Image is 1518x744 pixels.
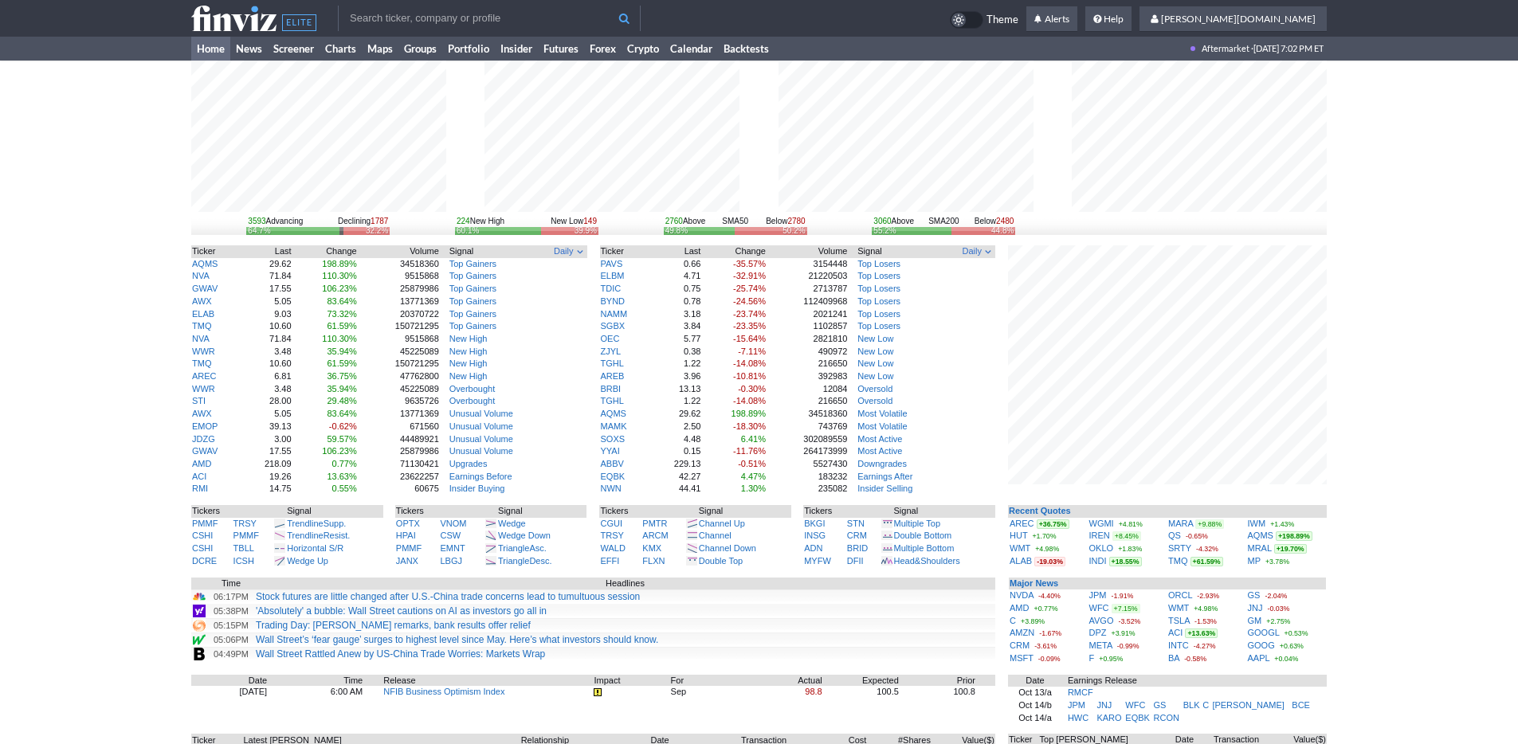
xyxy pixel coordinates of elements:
[857,296,900,306] a: Top Losers
[1168,556,1187,566] a: TMQ
[733,309,766,319] span: -23.74%
[1168,531,1181,540] a: QS
[327,309,356,319] span: 73.32%
[1202,700,1209,710] a: C
[767,333,848,346] td: 2821810
[1168,603,1189,613] a: WMT
[1010,603,1029,613] a: AMD
[256,605,547,617] a: 'Absolutely' a bubble: Wall Street cautions on AI as investors go all in
[320,37,362,61] a: Charts
[1089,603,1109,613] a: WFC
[1010,578,1058,588] a: Major News
[622,37,665,61] a: Crypto
[987,11,1018,29] span: Theme
[642,531,668,540] a: ARCM
[358,346,440,358] td: 45225089
[601,472,626,481] a: EQBK
[733,284,766,293] span: -25.74%
[665,37,718,61] a: Calendar
[449,334,488,343] a: New High
[538,37,584,61] a: Futures
[600,543,625,553] a: WALD
[857,459,907,468] a: Downgrades
[457,216,504,227] div: New High
[894,531,952,540] a: Double Bottom
[287,519,346,528] a: TrendlineSupp.
[1085,6,1132,32] a: Help
[601,271,625,280] a: ELBM
[1161,13,1316,25] span: [PERSON_NAME][DOMAIN_NAME]
[358,270,440,283] td: 9515868
[256,634,658,645] a: Wall Street’s ‘fear gauge’ surges to highest level since May. Here’s what investors should know.
[601,259,623,268] a: PAVS
[804,531,826,540] a: INSG
[371,217,388,225] span: 1787
[583,217,597,225] span: 149
[1248,628,1280,637] a: GOOGL
[894,519,941,528] a: Multiple Top
[498,519,526,528] a: Wedge
[1168,590,1192,600] a: ORCL
[327,321,356,331] span: 61.59%
[1212,700,1284,710] a: [PERSON_NAME]
[894,556,960,566] a: Head&Shoulders
[287,531,323,540] span: Trendline
[495,37,538,61] a: Insider
[733,259,766,268] span: -35.57%
[1010,653,1034,663] a: MSFT
[358,258,440,271] td: 34518360
[1248,590,1261,600] a: GS
[449,321,496,331] a: Top Gainers
[1154,713,1179,722] a: RCON
[857,347,893,356] a: New Low
[650,320,701,333] td: 3.84
[1010,640,1030,650] a: CRM
[1168,653,1179,663] a: BA
[1068,713,1088,722] a: HWC
[256,620,531,631] a: Trading Day: [PERSON_NAME] remarks, bank results offer relief
[699,543,756,553] a: Channel Down
[665,216,706,227] div: Above
[287,531,350,540] a: TrendlineResist.
[601,309,628,319] a: NAMM
[287,543,343,553] a: Horizontal S/R
[1248,640,1275,650] a: GOOG
[449,245,474,258] span: Signal
[241,296,292,308] td: 5.05
[396,519,420,528] a: OPTX
[601,434,626,444] a: SOXS
[804,519,825,528] a: BKGI
[440,519,466,528] a: VNOM
[248,227,270,234] div: 64.7%
[991,227,1014,234] div: 44.8%
[1010,543,1030,553] a: WMT
[1248,653,1270,663] a: AAPL
[601,334,620,343] a: OEC
[338,216,388,227] div: Declining
[601,347,622,356] a: ZJYL
[192,309,214,319] a: ELAB
[665,217,683,225] span: 2760
[449,396,495,405] a: Overbought
[857,271,900,280] a: Top Losers
[1248,603,1263,613] a: JNJ
[601,484,622,493] a: NWN
[398,37,442,61] a: Groups
[230,37,268,61] a: News
[601,284,622,293] a: TDIC
[601,396,624,405] a: TGHL
[192,484,208,493] a: RMI
[804,556,831,566] a: MYFW
[366,227,388,234] div: 32.2%
[873,216,914,227] div: Above
[575,227,597,234] div: 39.9%
[650,270,701,283] td: 4.71
[241,333,292,346] td: 71.84
[873,227,896,234] div: 55.2%
[192,472,206,481] a: ACI
[894,543,955,553] a: Multiple Bottom
[601,296,626,306] a: BYND
[664,216,807,227] div: SMA50
[857,472,912,481] a: Earnings After
[975,216,1014,227] div: Below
